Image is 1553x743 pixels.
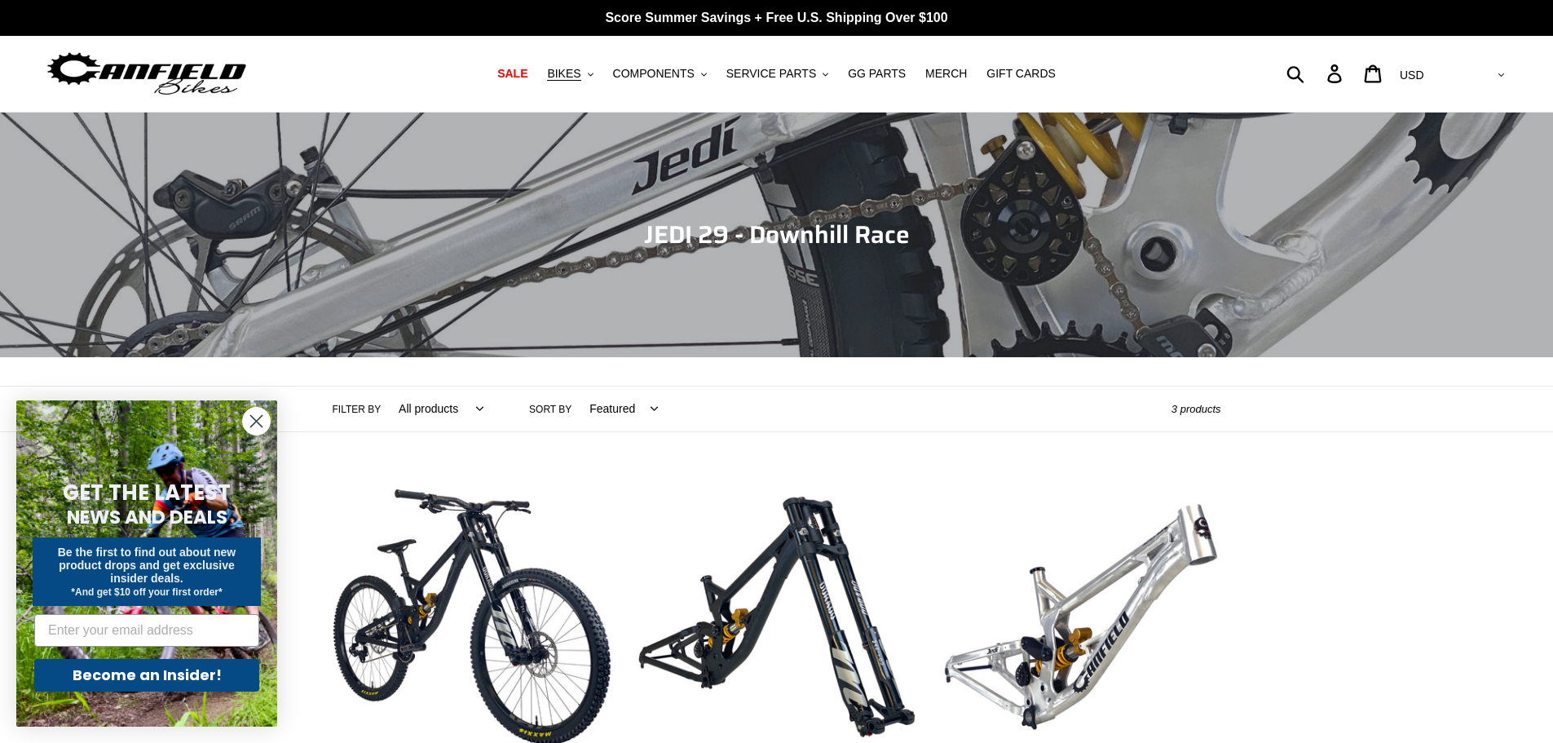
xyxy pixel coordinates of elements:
span: GIFT CARDS [986,67,1056,81]
input: Search [1295,55,1337,91]
a: GG PARTS [840,63,914,85]
span: *And get $10 off your first order* [71,586,222,598]
button: Close dialog [242,407,271,436]
label: Sort by [529,402,571,417]
a: GIFT CARDS [978,63,1064,85]
span: Be the first to find out about new product drops and get exclusive insider deals. [58,546,236,585]
a: MERCH [917,63,975,85]
span: JEDI 29 - Downhill Race [644,215,910,254]
span: GG PARTS [848,67,906,81]
a: SALE [489,63,536,85]
span: SALE [497,67,527,81]
button: BIKES [539,63,601,85]
img: Canfield Bikes [45,48,249,100]
span: MERCH [925,67,967,81]
label: Filter by [333,402,382,417]
span: 3 products [1171,403,1221,415]
button: Become an Insider! [34,659,259,692]
span: SERVICE PARTS [726,67,816,81]
span: GET THE LATEST [63,478,231,507]
span: BIKES [547,67,580,81]
span: NEWS AND DEALS [67,504,227,530]
button: COMPONENTS [605,63,715,85]
input: Enter your email address [34,614,259,647]
button: SERVICE PARTS [718,63,836,85]
span: COMPONENTS [613,67,695,81]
